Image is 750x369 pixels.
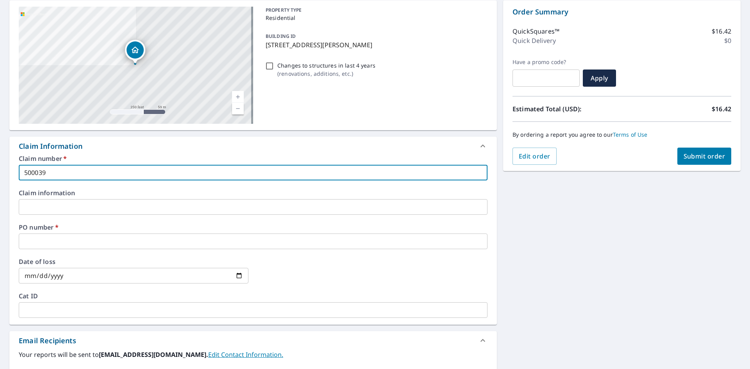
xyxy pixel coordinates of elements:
[277,61,375,70] p: Changes to structures in last 4 years
[19,335,76,346] div: Email Recipients
[19,350,487,359] label: Your reports will be sent to
[512,36,556,45] p: Quick Delivery
[208,350,283,359] a: EditContactInfo
[724,36,731,45] p: $0
[684,152,725,160] span: Submit order
[9,331,497,350] div: Email Recipients
[712,27,731,36] p: $16.42
[583,70,616,87] button: Apply
[19,141,82,152] div: Claim Information
[512,59,580,66] label: Have a promo code?
[277,70,375,78] p: ( renovations, additions, etc. )
[512,131,731,138] p: By ordering a report you agree to our
[19,224,487,230] label: PO number
[589,74,610,82] span: Apply
[512,148,557,165] button: Edit order
[266,14,484,22] p: Residential
[19,293,487,299] label: Cat ID
[19,155,487,162] label: Claim number
[266,7,484,14] p: PROPERTY TYPE
[519,152,550,160] span: Edit order
[677,148,732,165] button: Submit order
[19,190,487,196] label: Claim information
[266,40,484,50] p: [STREET_ADDRESS][PERSON_NAME]
[266,33,296,39] p: BUILDING ID
[19,258,248,265] label: Date of loss
[232,91,244,103] a: Current Level 17, Zoom In
[512,7,731,17] p: Order Summary
[99,350,208,359] b: [EMAIL_ADDRESS][DOMAIN_NAME].
[125,40,145,64] div: Dropped pin, building 1, Residential property, 7 Deer Path Rd Weston, CT 06883
[9,137,497,155] div: Claim Information
[712,104,731,114] p: $16.42
[613,131,648,138] a: Terms of Use
[512,27,559,36] p: QuickSquares™
[512,104,622,114] p: Estimated Total (USD):
[232,103,244,114] a: Current Level 17, Zoom Out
